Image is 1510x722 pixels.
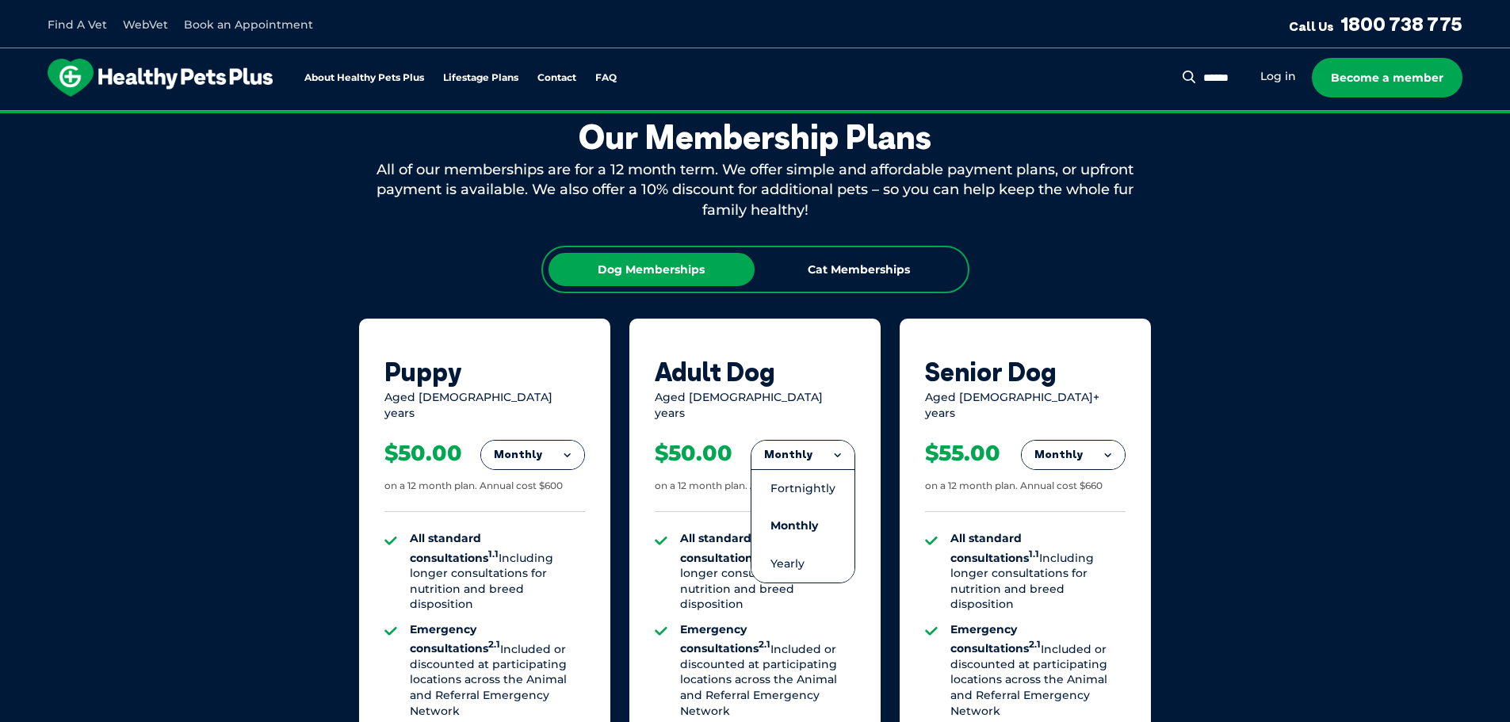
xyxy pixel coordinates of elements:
button: Monthly [751,441,854,469]
div: Adult Dog [655,357,855,387]
div: $55.00 [925,440,1000,467]
div: Aged [DEMOGRAPHIC_DATA]+ years [925,390,1126,421]
li: Including longer consultations for nutrition and breed disposition [410,531,585,613]
a: Lifestage Plans [443,73,518,83]
div: on a 12 month plan. Annual cost $660 [925,479,1103,493]
strong: Emergency consultations [680,622,770,655]
strong: All standard consultations [410,531,499,564]
a: WebVet [123,17,168,32]
div: Senior Dog [925,357,1126,387]
div: Cat Memberships [756,253,962,286]
li: Included or discounted at participating locations across the Animal and Referral Emergency Network [410,622,585,719]
button: Monthly [481,441,584,469]
strong: All standard consultations [950,531,1039,564]
div: Aged [DEMOGRAPHIC_DATA] years [655,390,855,421]
sup: 1.1 [488,548,499,560]
sup: 2.1 [488,640,500,651]
div: All of our memberships are for a 12 month term. We offer simple and affordable payment plans, or ... [359,160,1152,220]
div: Our Membership Plans [359,117,1152,157]
sup: 1.1 [1029,548,1039,560]
a: Call Us1800 738 775 [1289,12,1462,36]
li: Fortnightly [751,469,854,507]
a: Book an Appointment [184,17,313,32]
div: on a 12 month plan. Annual cost $600 [384,479,563,493]
sup: 2.1 [759,640,770,651]
button: Search [1179,69,1199,85]
div: $50.00 [384,440,462,467]
strong: All standard consultations [680,531,769,564]
strong: Emergency consultations [950,622,1041,655]
li: Yearly [751,545,854,583]
div: on a 12 month plan. Annual cost $600 [655,479,833,493]
li: Included or discounted at participating locations across the Animal and Referral Emergency Network [950,622,1126,719]
a: Find A Vet [48,17,107,32]
li: Including longer consultations for nutrition and breed disposition [680,531,855,613]
li: Included or discounted at participating locations across the Animal and Referral Emergency Network [680,622,855,719]
li: Including longer consultations for nutrition and breed disposition [950,531,1126,613]
a: Log in [1260,69,1296,84]
div: Aged [DEMOGRAPHIC_DATA] years [384,390,585,421]
sup: 2.1 [1029,640,1041,651]
a: FAQ [595,73,617,83]
button: Monthly [1022,441,1125,469]
a: Become a member [1312,58,1462,97]
span: Proactive, preventative wellness program designed to keep your pet healthier and happier for longer [459,111,1051,125]
img: hpp-logo [48,59,273,97]
div: Dog Memberships [549,253,755,286]
div: $50.00 [655,440,732,467]
span: Call Us [1289,18,1334,34]
a: Contact [537,73,576,83]
a: About Healthy Pets Plus [304,73,424,83]
li: Monthly [751,507,854,544]
div: Puppy [384,357,585,387]
strong: Emergency consultations [410,622,500,655]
